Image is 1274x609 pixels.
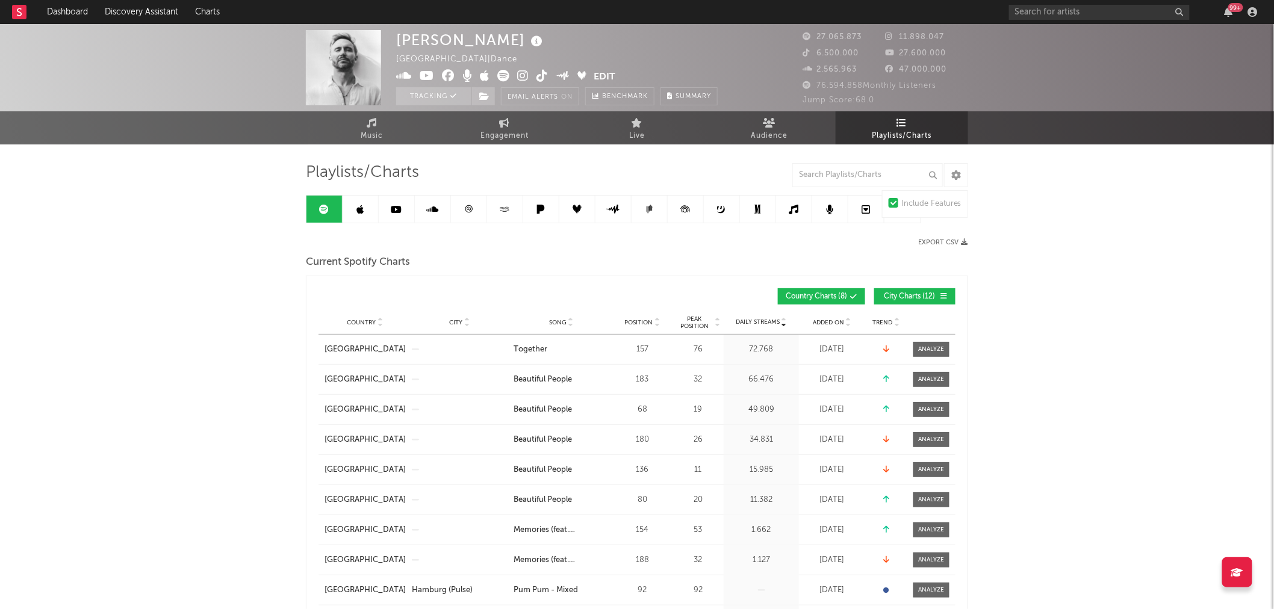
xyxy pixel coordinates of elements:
span: Benchmark [602,90,648,104]
div: [DATE] [802,554,862,566]
div: Include Features [901,197,962,211]
a: Memories (feat. [PERSON_NAME]) [514,554,609,566]
a: Playlists/Charts [836,111,968,144]
a: [GEOGRAPHIC_DATA] [325,434,406,446]
div: 11.382 [727,494,796,506]
div: 68 [615,404,670,416]
span: City Charts ( 12 ) [882,293,937,300]
span: Position [625,319,653,326]
a: [GEOGRAPHIC_DATA] [325,494,406,506]
a: Beautiful People [514,404,609,416]
span: 27.600.000 [886,49,946,57]
div: [PERSON_NAME] [396,30,545,50]
span: Live [629,129,645,143]
span: Peak Position [676,315,713,330]
div: [DATE] [802,374,862,386]
div: 99 + [1228,3,1243,12]
span: Country Charts ( 8 ) [786,293,847,300]
button: Country Charts(8) [778,288,865,304]
a: Audience [703,111,836,144]
div: 19 [676,404,721,416]
div: [DATE] [802,344,862,356]
div: [DATE] [802,464,862,476]
a: Beautiful People [514,374,609,386]
span: Country [347,319,376,326]
span: 11.898.047 [886,33,945,41]
div: [DATE] [802,524,862,536]
button: Export CSV [918,239,968,246]
span: Audience [751,129,788,143]
div: 15.985 [727,464,796,476]
div: 32 [676,554,721,566]
span: Trend [873,319,893,326]
button: Tracking [396,87,471,105]
a: Memories (feat. [PERSON_NAME]) [514,524,609,536]
input: Search for artists [1009,5,1190,20]
a: [GEOGRAPHIC_DATA] [325,374,406,386]
input: Search Playlists/Charts [792,163,943,187]
div: Together [514,344,547,356]
button: Summary [660,87,718,105]
span: 47.000.000 [886,66,947,73]
a: [GEOGRAPHIC_DATA] [325,554,406,566]
div: Beautiful People [514,464,572,476]
a: [GEOGRAPHIC_DATA] [325,344,406,356]
a: Benchmark [585,87,654,105]
div: Beautiful People [514,374,572,386]
div: 180 [615,434,670,446]
a: Engagement [438,111,571,144]
div: [GEOGRAPHIC_DATA] | Dance [396,52,531,67]
div: [DATE] [802,584,862,596]
div: 183 [615,374,670,386]
div: Beautiful People [514,404,572,416]
div: Beautiful People [514,494,572,506]
a: [GEOGRAPHIC_DATA] [325,404,406,416]
div: Hamburg (Pulse) [412,584,473,596]
div: 26 [676,434,721,446]
div: 157 [615,344,670,356]
span: Current Spotify Charts [306,255,410,270]
button: Edit [594,70,616,85]
a: Beautiful People [514,464,609,476]
span: Engagement [480,129,529,143]
div: 92 [615,584,670,596]
button: Email AlertsOn [501,87,579,105]
a: Hamburg (Pulse) [412,584,508,596]
span: 6.500.000 [803,49,859,57]
div: 1.127 [727,554,796,566]
div: 72.768 [727,344,796,356]
div: [DATE] [802,434,862,446]
span: 27.065.873 [803,33,862,41]
a: Beautiful People [514,434,609,446]
div: 53 [676,524,721,536]
div: 66.476 [727,374,796,386]
span: 76.594.858 Monthly Listeners [803,82,936,90]
div: 92 [676,584,721,596]
span: City [450,319,463,326]
span: Playlists/Charts [872,129,932,143]
div: [DATE] [802,494,862,506]
span: Daily Streams [736,318,780,327]
a: Beautiful People [514,494,609,506]
span: Summary [676,93,711,100]
span: Added On [813,319,844,326]
a: [GEOGRAPHIC_DATA] [325,464,406,476]
a: [GEOGRAPHIC_DATA] [325,524,406,536]
div: Pum Pum - Mixed [514,584,578,596]
em: On [561,94,573,100]
span: Song [549,319,567,326]
div: [GEOGRAPHIC_DATA] [325,584,406,596]
div: 11 [676,464,721,476]
span: Music [361,129,384,143]
a: Together [514,344,609,356]
div: 136 [615,464,670,476]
